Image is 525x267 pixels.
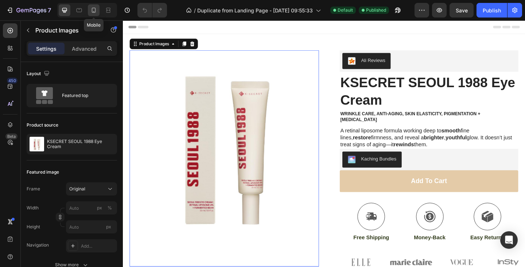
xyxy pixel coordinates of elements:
button: Ali Reviews [239,35,291,53]
strong: rewinds [295,132,316,138]
label: Frame [27,186,40,192]
strong: restore [250,124,270,131]
button: Publish [477,3,507,18]
strong: youthful [351,124,374,131]
p: Easy Returns [378,233,415,240]
div: Beta [5,133,17,139]
p: A retinal liposome formula working deep to fine lines, firmness, and reveal a , glow. It doesn’t ... [237,116,429,139]
button: Add to cart [236,163,430,187]
strong: brighter [327,124,349,131]
img: AliReviews.png [245,40,253,49]
span: px [106,224,111,229]
button: Original [66,182,117,196]
div: Navigation [27,242,49,248]
div: Open Intercom Messenger [500,231,518,249]
p: Money-Back [317,233,351,240]
span: Default [338,7,353,13]
button: 7 [3,3,54,18]
input: px [66,220,117,233]
span: Save [456,7,468,13]
div: Add... [81,243,115,249]
button: Kaching Bundles [239,143,303,160]
p: Product Images [35,26,97,35]
iframe: Design area [123,20,525,267]
p: Free Shipping [251,233,290,240]
div: Add to cart [314,170,353,179]
span: Duplicate from Landing Page - [DATE] 09:55:33 [197,7,313,14]
input: px% [66,201,117,214]
span: / [194,7,196,14]
img: product feature img [30,137,44,151]
div: Publish [483,7,501,14]
div: px [97,205,102,211]
p: wrinkle care, anti-aging, skin elasticity, pigmentation + [MEDICAL_DATA] [237,99,429,111]
p: Advanced [72,45,97,53]
span: Published [366,7,386,13]
strong: smooth [347,117,368,123]
div: Product source [27,122,58,128]
button: px [105,204,114,212]
span: Original [69,186,85,192]
div: 450 [7,78,17,84]
p: Settings [36,45,57,53]
div: Kaching Bundles [259,147,297,155]
button: Save [450,3,474,18]
h1: KSECRET SEOUL 1988 Eye Cream [236,57,430,97]
div: Featured top [62,87,106,104]
div: Ali Reviews [259,40,285,47]
button: % [95,204,104,212]
label: Height [27,224,40,230]
p: KSECRET SEOUL 1988 Eye Cream [47,139,114,149]
label: Width [27,205,39,211]
div: Undo/Redo [137,3,167,18]
p: 7 [48,6,51,15]
img: KachingBundles.png [245,147,253,156]
div: % [108,205,112,211]
div: Layout [27,69,51,79]
div: Featured image [27,169,59,175]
